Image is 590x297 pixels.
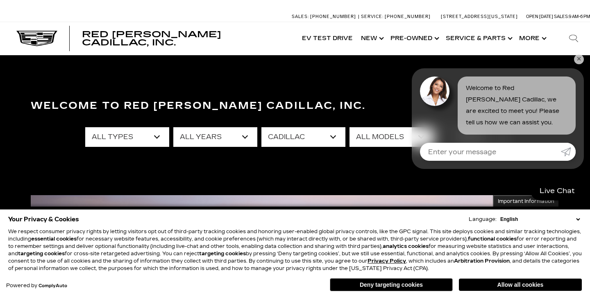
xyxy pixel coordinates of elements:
[310,14,356,19] span: [PHONE_NUMBER]
[383,243,429,249] strong: analytics cookies
[459,279,582,291] button: Allow all cookies
[298,22,357,55] a: EV Test Drive
[536,186,579,196] span: Live Chat
[173,127,257,147] select: Filter by year
[349,127,433,147] select: Filter by model
[469,217,497,222] div: Language:
[526,14,553,19] span: Open [DATE]
[561,143,576,161] a: Submit
[442,22,515,55] a: Service & Parts
[292,14,309,19] span: Sales:
[420,76,449,106] img: Agent profile photo
[39,283,67,288] a: ComplyAuto
[420,143,561,161] input: Enter your message
[569,14,590,19] span: 9 AM-6 PM
[357,22,386,55] a: New
[6,283,67,288] div: Powered by
[292,14,358,19] a: Sales: [PHONE_NUMBER]
[386,22,442,55] a: Pre-Owned
[82,29,221,47] span: Red [PERSON_NAME] Cadillac, Inc.
[458,76,576,135] div: Welcome to Red [PERSON_NAME] Cadillac, we are excited to meet you! Please tell us how we can assi...
[85,127,169,147] select: Filter by type
[16,31,57,46] img: Cadillac Dark Logo with Cadillac White Text
[385,14,431,19] span: [PHONE_NUMBER]
[199,251,246,256] strong: targeting cookies
[8,228,582,272] p: We respect consumer privacy rights by letting visitors opt out of third-party tracking cookies an...
[261,127,345,147] select: Filter by make
[31,98,559,114] h3: Welcome to Red [PERSON_NAME] Cadillac, Inc.
[358,14,433,19] a: Service: [PHONE_NUMBER]
[498,216,582,223] select: Language Select
[441,14,518,19] a: [STREET_ADDRESS][US_STATE]
[361,14,383,19] span: Service:
[515,22,549,55] button: More
[330,278,453,291] button: Deny targeting cookies
[554,14,569,19] span: Sales:
[18,251,65,256] strong: targeting cookies
[468,236,517,242] strong: functional cookies
[8,214,79,225] span: Your Privacy & Cookies
[531,181,584,200] a: Live Chat
[82,30,290,47] a: Red [PERSON_NAME] Cadillac, Inc.
[498,198,554,205] span: Important Information
[454,258,510,264] strong: Arbitration Provision
[368,258,406,264] a: Privacy Policy
[31,236,77,242] strong: essential cookies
